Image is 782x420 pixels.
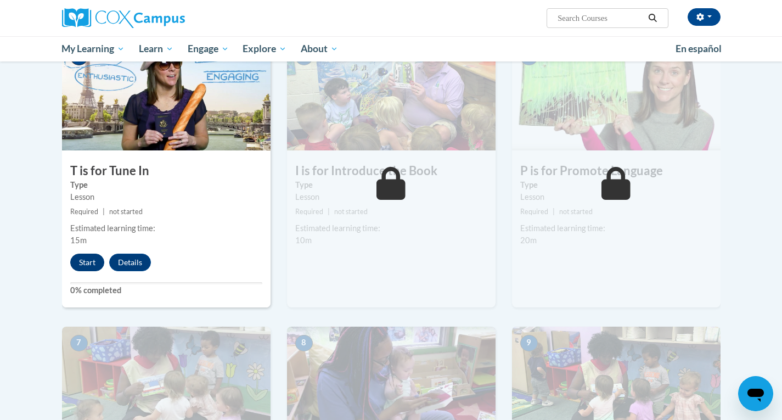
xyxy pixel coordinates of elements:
[70,335,88,351] span: 7
[62,163,271,180] h3: T is for Tune In
[520,179,712,191] label: Type
[556,12,644,25] input: Search Courses
[109,254,151,271] button: Details
[61,42,125,55] span: My Learning
[55,36,132,61] a: My Learning
[295,335,313,351] span: 8
[70,284,262,296] label: 0% completed
[70,179,262,191] label: Type
[512,163,721,180] h3: P is for Promote Language
[181,36,236,61] a: Engage
[139,42,173,55] span: Learn
[70,254,104,271] button: Start
[70,208,98,216] span: Required
[295,208,323,216] span: Required
[520,208,548,216] span: Required
[295,236,312,245] span: 10m
[46,36,737,61] div: Main menu
[62,8,185,28] img: Cox Campus
[738,376,773,411] iframe: Button to launch messaging window
[520,236,537,245] span: 20m
[188,42,229,55] span: Engage
[62,41,271,150] img: Course Image
[295,179,487,191] label: Type
[294,36,345,61] a: About
[103,208,105,216] span: |
[62,8,271,28] a: Cox Campus
[328,208,330,216] span: |
[70,236,87,245] span: 15m
[70,222,262,234] div: Estimated learning time:
[559,208,593,216] span: not started
[512,41,721,150] img: Course Image
[334,208,368,216] span: not started
[520,222,712,234] div: Estimated learning time:
[295,222,487,234] div: Estimated learning time:
[287,163,496,180] h3: I is for Introduce the Book
[676,43,722,54] span: En español
[295,191,487,203] div: Lesson
[520,335,538,351] span: 9
[235,36,294,61] a: Explore
[520,191,712,203] div: Lesson
[109,208,143,216] span: not started
[553,208,555,216] span: |
[132,36,181,61] a: Learn
[70,191,262,203] div: Lesson
[243,42,286,55] span: Explore
[688,8,721,26] button: Account Settings
[301,42,338,55] span: About
[668,37,729,60] a: En español
[287,41,496,150] img: Course Image
[644,12,661,25] button: Search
